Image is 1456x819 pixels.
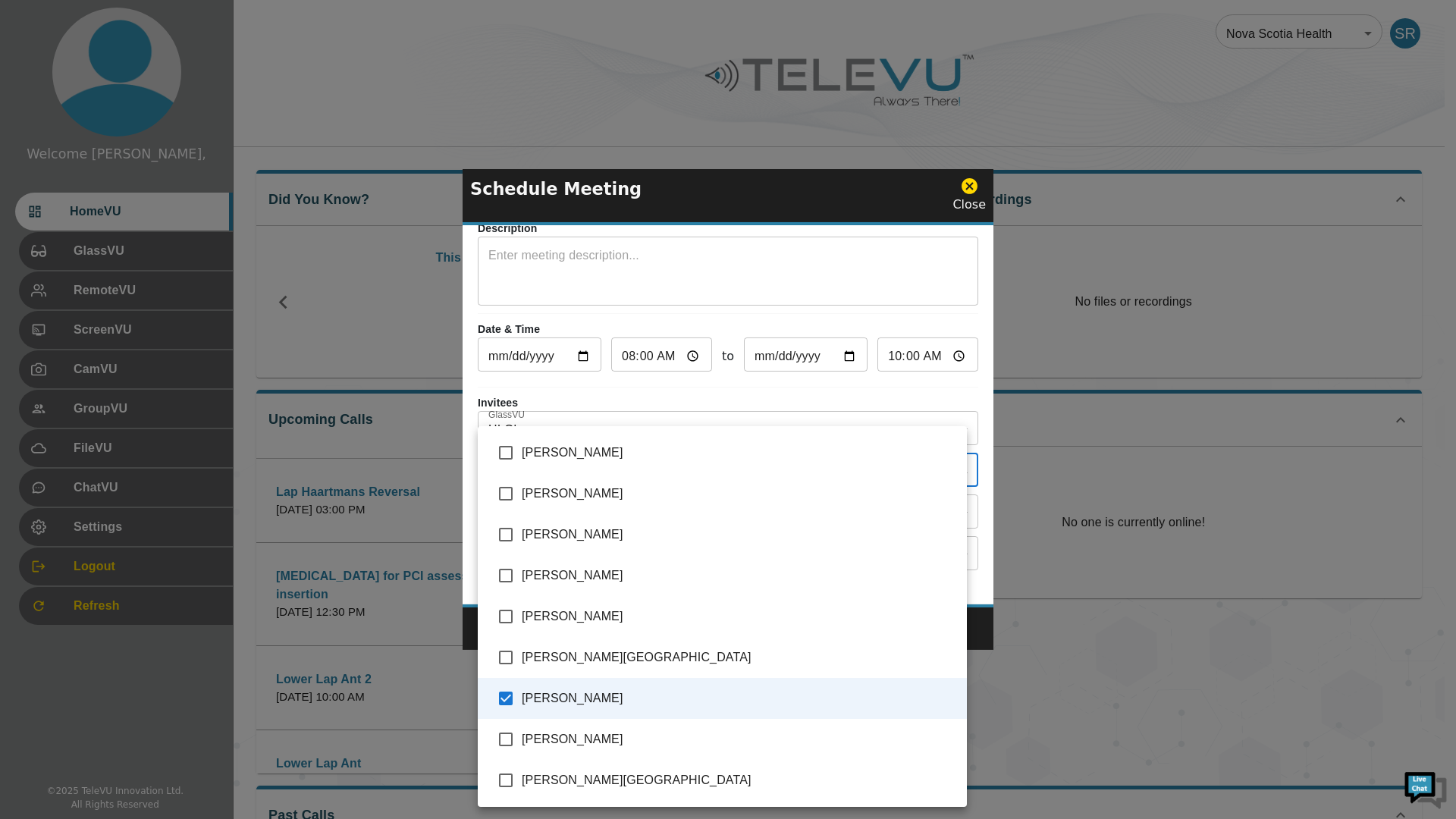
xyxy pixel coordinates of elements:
span: [PERSON_NAME] [522,526,955,544]
span: [PERSON_NAME] [522,444,955,462]
span: [PERSON_NAME] [522,730,955,748]
textarea: Type your message and hit 'Enter' [8,414,289,467]
img: d_736959983_company_1615157101543_736959983 [26,71,64,108]
span: We're online! [88,191,209,344]
span: [PERSON_NAME] [522,566,955,585]
span: [PERSON_NAME][GEOGRAPHIC_DATA] [522,648,955,667]
img: Chat Widget [1403,766,1448,811]
span: [PERSON_NAME] [522,689,955,708]
div: Minimize live chat window [249,8,285,44]
span: [PERSON_NAME][GEOGRAPHIC_DATA] [522,771,955,789]
span: [PERSON_NAME] [522,607,955,626]
div: Chat with us now [79,80,255,99]
span: [PERSON_NAME] [522,485,955,503]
